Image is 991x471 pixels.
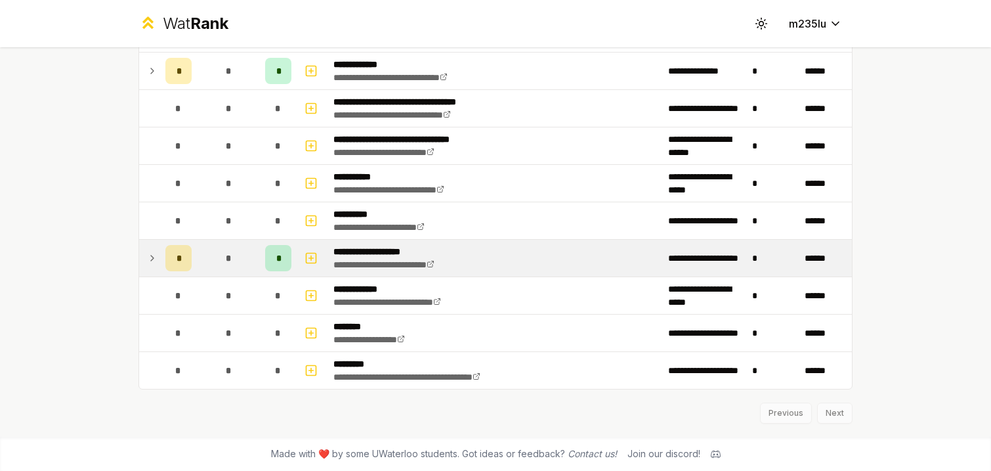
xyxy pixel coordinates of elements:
button: m235lu [778,12,853,35]
span: Rank [190,14,228,33]
span: m235lu [789,16,826,32]
div: Join our discord! [627,447,700,460]
span: Made with ❤️ by some UWaterloo students. Got ideas or feedback? [271,447,617,460]
a: Contact us! [568,448,617,459]
div: Wat [163,13,228,34]
a: WatRank [138,13,228,34]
